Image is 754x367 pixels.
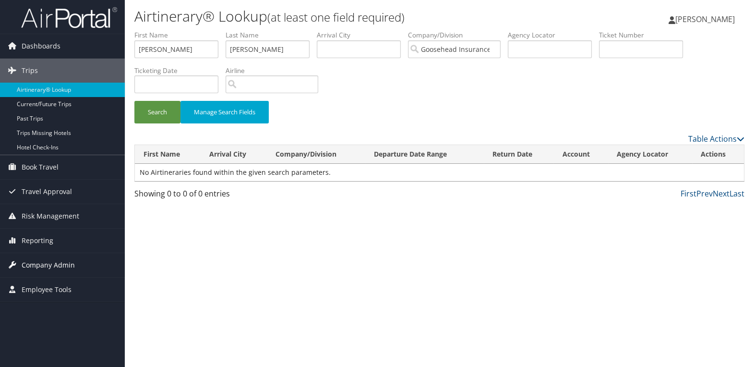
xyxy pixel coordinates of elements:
th: Actions [692,145,744,164]
span: Risk Management [22,204,79,228]
th: Account: activate to sort column ascending [553,145,608,164]
th: Company/Division [267,145,365,164]
label: Arrival City [317,30,408,40]
span: Dashboards [22,34,60,58]
label: Last Name [226,30,317,40]
label: Ticketing Date [134,66,226,75]
th: Arrival City: activate to sort column ascending [201,145,267,164]
small: (at least one field required) [267,9,405,25]
th: Agency Locator: activate to sort column ascending [608,145,692,164]
label: Airline [226,66,325,75]
span: Reporting [22,229,53,253]
label: Ticket Number [599,30,690,40]
th: Departure Date Range: activate to sort column ascending [365,145,484,164]
label: Company/Division [408,30,508,40]
a: Table Actions [688,134,744,144]
span: Employee Tools [22,278,72,302]
label: Agency Locator [508,30,599,40]
td: No Airtineraries found within the given search parameters. [135,164,744,181]
span: Travel Approval [22,180,72,204]
a: First [681,188,696,199]
a: Last [730,188,744,199]
h1: Airtinerary® Lookup [134,6,541,26]
button: Search [134,101,180,123]
div: Showing 0 to 0 of 0 entries [134,188,276,204]
a: Next [713,188,730,199]
span: Book Travel [22,155,59,179]
span: Trips [22,59,38,83]
span: Company Admin [22,253,75,277]
button: Manage Search Fields [180,101,269,123]
label: First Name [134,30,226,40]
a: [PERSON_NAME] [669,5,744,34]
th: First Name: activate to sort column ascending [135,145,201,164]
img: airportal-logo.png [21,6,117,29]
a: Prev [696,188,713,199]
th: Return Date: activate to sort column ascending [484,145,554,164]
span: [PERSON_NAME] [675,14,735,24]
